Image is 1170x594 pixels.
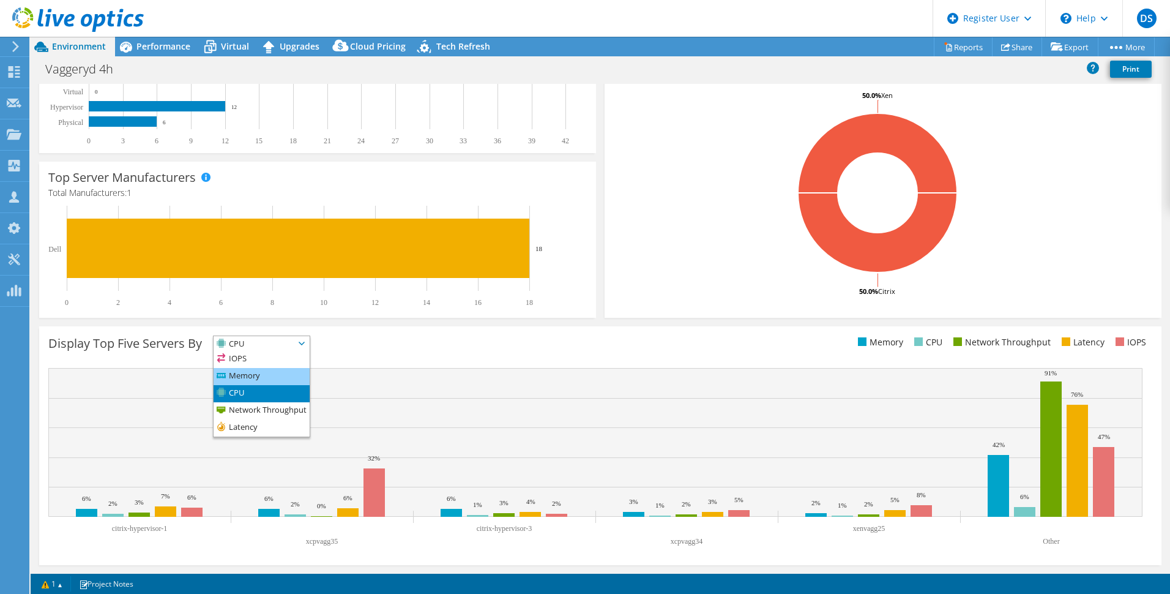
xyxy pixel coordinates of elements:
text: 2% [108,500,117,507]
li: Latency [1059,336,1105,349]
text: 9 [189,137,193,145]
text: 7% [161,492,170,500]
span: CPU [214,336,294,351]
a: Project Notes [70,576,142,592]
text: 18 [289,137,297,145]
text: Dell [48,245,61,254]
li: Network Throughput [950,336,1051,349]
text: Other [1043,537,1059,546]
text: 2% [552,500,561,507]
text: 42% [993,441,1005,448]
span: DS [1137,9,1157,28]
h1: Vaggeryd 4h [40,62,132,76]
li: CPU [214,385,310,402]
text: 6% [343,494,352,502]
text: 18 [535,245,543,252]
tspan: 50.0% [859,287,878,296]
a: Export [1041,37,1098,56]
tspan: 50.0% [862,91,881,100]
text: 2% [682,500,691,508]
text: 4 [168,298,171,307]
text: 14 [423,298,430,307]
li: Memory [214,368,310,385]
text: 3 [121,137,125,145]
text: citrix-hypervisor-1 [112,524,167,533]
text: 6% [447,495,456,502]
text: 21 [324,137,331,145]
text: 2 [116,298,120,307]
text: 32% [368,454,380,462]
text: 33 [460,137,467,145]
text: 8 [270,298,274,307]
text: xenvagg25 [853,524,885,533]
text: 91% [1045,369,1057,377]
text: 16 [474,298,482,307]
text: 3% [708,498,717,505]
text: xcpvagg34 [671,537,703,546]
text: 6 [163,119,166,126]
text: citrix-hypervisor-3 [477,524,532,533]
text: 6% [82,495,91,502]
text: 47% [1098,433,1110,440]
text: 30 [426,137,433,145]
text: 5% [734,496,743,503]
li: IOPS [1112,336,1146,349]
text: 0 [95,89,98,95]
text: 0 [65,298,69,307]
text: 18 [526,298,533,307]
text: 1% [655,502,665,509]
text: Hypervisor [50,103,83,111]
h4: Total Manufacturers: [48,186,587,200]
text: 6% [264,495,274,502]
tspan: Xen [881,91,893,100]
text: 0% [317,502,326,509]
li: Memory [855,336,903,349]
text: 0 [87,137,91,145]
text: 39 [528,137,535,145]
text: 10 [320,298,327,307]
text: 1% [473,501,482,508]
a: More [1098,37,1155,56]
text: 42 [562,137,569,145]
text: 6% [187,494,196,501]
li: Latency [214,419,310,437]
span: Upgrades [280,40,319,52]
li: IOPS [214,351,310,368]
span: Performance [136,40,190,52]
li: CPU [911,336,942,349]
text: 2% [291,500,300,508]
text: 36 [494,137,501,145]
text: 6 [155,137,158,145]
a: Reports [934,37,993,56]
text: Physical [58,118,83,127]
text: 12 [371,298,379,307]
text: 12 [222,137,229,145]
li: Network Throughput [214,402,310,419]
span: Virtual [221,40,249,52]
text: 3% [629,498,638,505]
a: Print [1110,61,1152,78]
text: 1% [838,502,847,509]
span: Environment [52,40,106,52]
text: 6 [219,298,223,307]
text: 3% [135,498,144,506]
span: 1 [127,187,132,198]
a: 1 [33,576,71,592]
text: 24 [357,137,365,145]
span: Cloud Pricing [350,40,406,52]
tspan: Citrix [878,287,895,296]
text: 8% [917,491,926,498]
text: 27 [392,137,399,145]
text: 2% [811,499,821,506]
text: 12 [231,104,237,110]
svg: \n [1060,13,1071,24]
text: 15 [255,137,263,145]
h3: Top Server Manufacturers [48,171,196,184]
text: 76% [1071,391,1083,398]
text: Virtual [63,88,84,96]
a: Share [992,37,1042,56]
text: 2% [864,500,873,508]
span: Tech Refresh [436,40,490,52]
text: 5% [890,496,900,503]
text: 6% [1020,493,1029,500]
